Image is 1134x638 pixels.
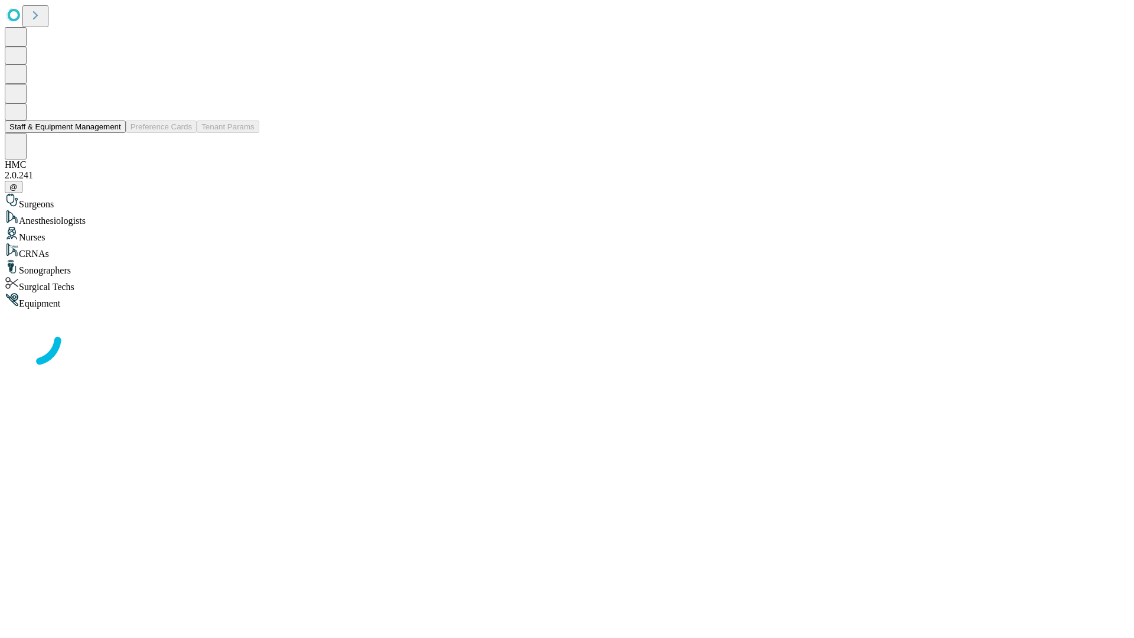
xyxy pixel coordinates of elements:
[5,121,126,133] button: Staff & Equipment Management
[5,276,1129,292] div: Surgical Techs
[5,193,1129,210] div: Surgeons
[5,243,1129,259] div: CRNAs
[5,210,1129,226] div: Anesthesiologists
[5,181,22,193] button: @
[5,170,1129,181] div: 2.0.241
[197,121,259,133] button: Tenant Params
[126,121,197,133] button: Preference Cards
[9,183,18,191] span: @
[5,159,1129,170] div: HMC
[5,292,1129,309] div: Equipment
[5,226,1129,243] div: Nurses
[5,259,1129,276] div: Sonographers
